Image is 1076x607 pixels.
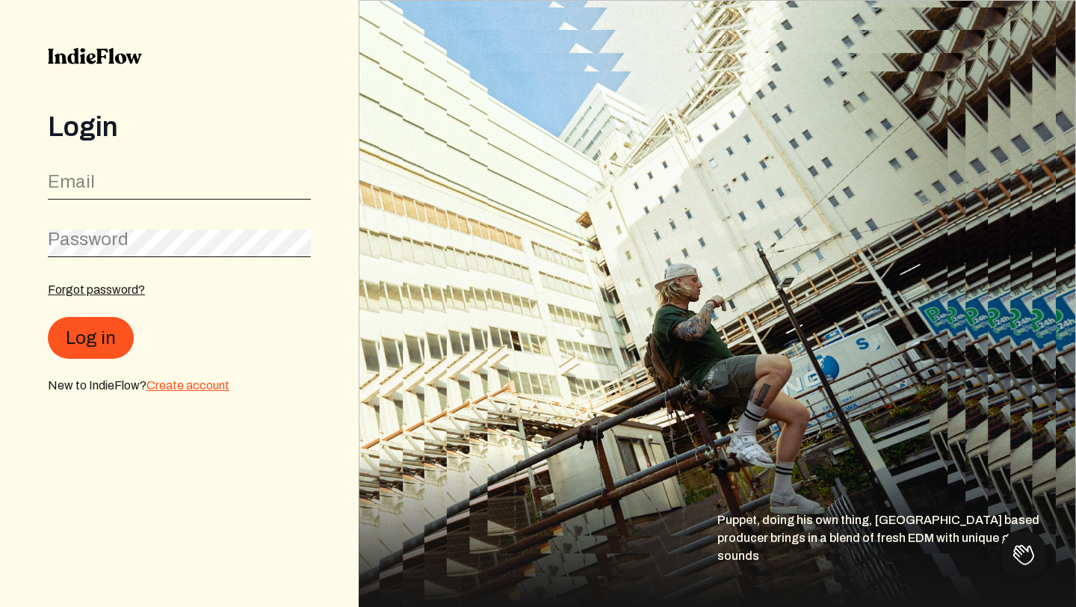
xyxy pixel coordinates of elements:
[717,511,1076,607] div: Puppet, doing his own thing, [GEOGRAPHIC_DATA] based producer brings in a blend of fresh EDM with...
[48,377,311,395] div: New to IndieFlow?
[48,317,134,359] button: Log in
[48,48,142,64] img: indieflow-logo-black.svg
[48,112,311,142] div: Login
[146,379,229,392] a: Create account
[48,227,129,251] label: Password
[48,170,95,194] label: Email
[48,283,145,296] a: Forgot password?
[1001,532,1046,577] iframe: Toggle Customer Support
